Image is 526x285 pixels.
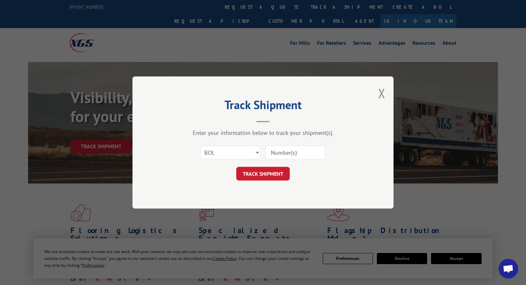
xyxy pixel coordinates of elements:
div: Enter your information below to track your shipment(s). [165,129,361,136]
button: TRACK SHIPMENT [236,167,290,181]
div: Open chat [499,259,518,278]
button: Close modal [378,85,385,102]
input: Number(s) [265,146,325,159]
h2: Track Shipment [165,100,361,113]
